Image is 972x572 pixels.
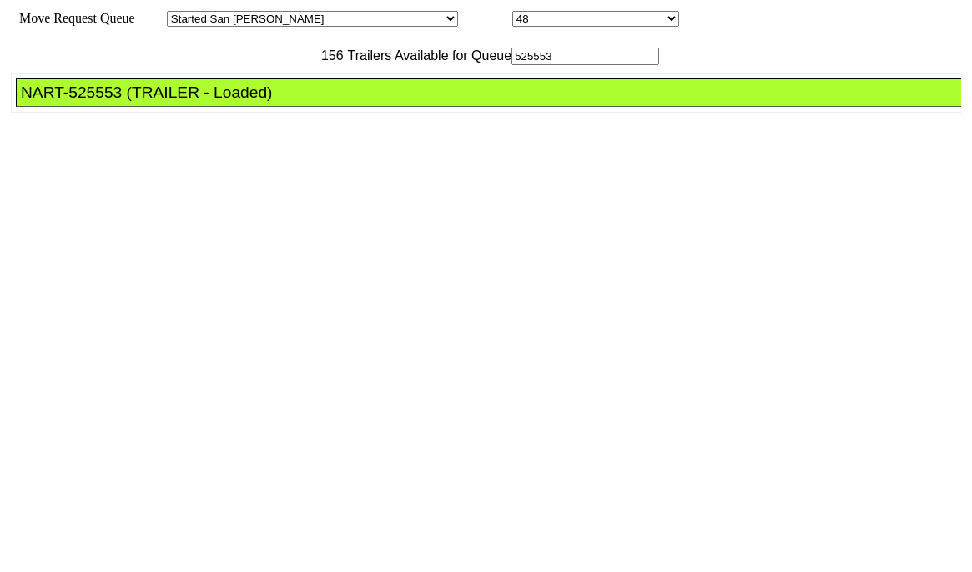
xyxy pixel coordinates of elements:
input: Filter Available Trailers [511,48,659,65]
span: 156 [313,48,344,63]
span: Area [138,11,164,25]
span: Location [461,11,509,25]
span: Move Request Queue [11,11,135,25]
div: NART-525553 (TRAILER - Loaded) [21,84,971,102]
span: Trailers Available for Queue [344,48,512,63]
